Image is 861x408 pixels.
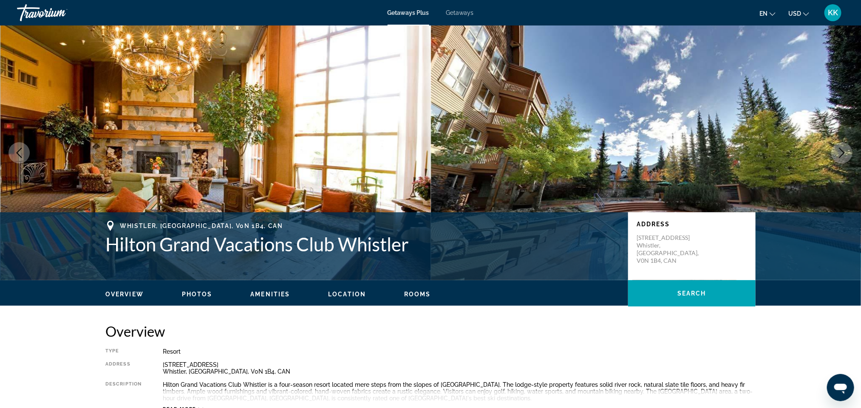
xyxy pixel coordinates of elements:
[388,9,429,16] a: Getaways Plus
[163,381,756,402] div: Hilton Grand Vacations Club Whistler is a four-season resort located mere steps from the slopes o...
[637,234,705,264] p: [STREET_ADDRESS] Whistler, [GEOGRAPHIC_DATA], V0N 1B4, CAN
[404,290,431,298] button: Rooms
[105,323,756,340] h2: Overview
[182,290,212,298] button: Photos
[759,10,768,17] span: en
[105,381,142,402] div: Description
[788,7,809,20] button: Change currency
[822,4,844,22] button: User Menu
[163,348,756,355] div: Resort
[677,290,706,297] span: Search
[8,142,30,163] button: Previous image
[446,9,474,16] a: Getaways
[105,233,620,255] h1: Hilton Grand Vacations Club Whistler
[628,280,756,307] button: Search
[759,7,776,20] button: Change language
[163,361,756,375] div: [STREET_ADDRESS] Whistler, [GEOGRAPHIC_DATA], V0N 1B4, CAN
[105,290,144,298] button: Overview
[105,348,142,355] div: Type
[250,290,290,298] button: Amenities
[105,361,142,375] div: Address
[827,374,854,401] iframe: Кнопка запуска окна обмена сообщениями
[637,221,747,228] p: Address
[828,8,838,17] span: KK
[328,290,366,298] button: Location
[788,10,801,17] span: USD
[831,142,853,163] button: Next image
[120,222,283,229] span: Whistler, [GEOGRAPHIC_DATA], V0N 1B4, CAN
[17,2,102,24] a: Travorium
